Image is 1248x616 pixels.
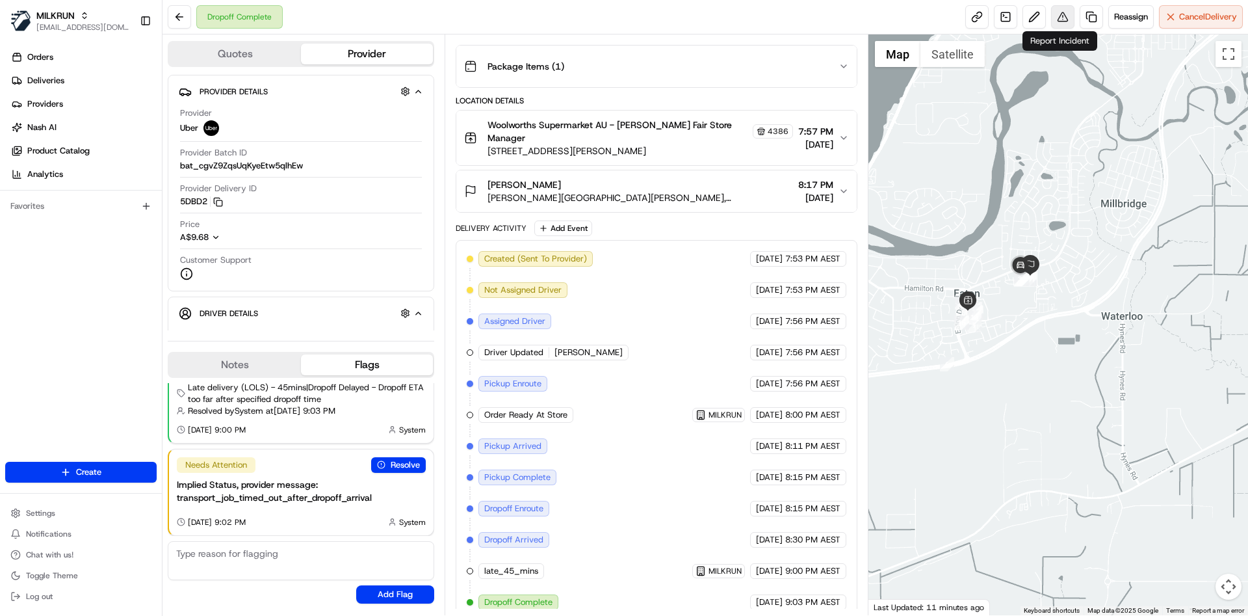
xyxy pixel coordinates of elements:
button: [PERSON_NAME][PERSON_NAME][GEOGRAPHIC_DATA][PERSON_NAME], [GEOGRAPHIC_DATA]8:17 PM[DATE] [456,170,856,212]
span: Name [180,329,203,341]
div: Report Incident [1022,31,1097,51]
span: 4386 [768,126,788,137]
span: [DATE] [756,409,783,421]
span: MILKRUN [708,566,742,576]
span: [DATE] [756,284,783,296]
span: Notifications [26,529,71,539]
span: Pickup Complete [484,472,551,483]
button: Resolve [371,457,426,473]
button: Driver Details [179,302,423,324]
span: [DATE] [756,253,783,265]
div: 28 [1014,272,1028,286]
span: [PERSON_NAME][GEOGRAPHIC_DATA][PERSON_NAME], [GEOGRAPHIC_DATA] [487,191,792,204]
span: bat_cgvZ9ZqsUqKyeEtw5qlhEw [180,160,303,172]
span: Woolworths Supermarket AU - [PERSON_NAME] Fair Store Manager [487,118,749,144]
span: Nash AI [27,122,57,133]
button: MILKRUN [695,566,742,576]
span: Create [76,466,101,478]
span: [DATE] [756,472,783,483]
span: Assigned Driver [484,315,545,327]
div: 16 [954,315,968,330]
img: Google [872,598,915,615]
span: [DATE] [756,596,783,608]
button: Add Event [534,221,592,236]
button: Log out [5,587,157,606]
a: Report a map error [1192,607,1244,614]
span: Providers [27,98,63,110]
span: 7:57 PM [798,125,833,138]
span: Provider [180,107,212,119]
span: System [399,425,426,435]
button: Provider Details [179,81,423,102]
span: [DATE] [798,191,833,204]
span: [PERSON_NAME] [554,347,623,358]
span: 8:30 PM AEST [785,534,840,546]
span: Dropoff Arrived [484,534,543,546]
div: 13 [968,305,983,319]
span: Settings [26,508,55,518]
button: Toggle Theme [5,567,157,585]
div: Implied Status, provider message: transport_job_timed_out_after_dropoff_arrival [177,478,426,504]
span: [DATE] [756,534,783,546]
button: CancelDelivery [1159,5,1243,29]
span: [DATE] [756,440,783,452]
div: 7 [967,318,981,332]
span: 7:53 PM AEST [785,284,840,296]
a: Analytics [5,164,162,185]
span: 7:56 PM AEST [785,315,840,327]
button: [EMAIL_ADDRESS][DOMAIN_NAME] [36,22,129,33]
span: Log out [26,591,53,602]
a: Product Catalog [5,141,162,161]
span: Price [180,219,200,230]
span: Package Items ( 1 ) [487,60,564,73]
span: Cancel Delivery [1179,11,1237,23]
div: 10 [964,301,978,315]
button: Toggle fullscreen view [1215,41,1241,67]
span: [DATE] [756,347,783,358]
span: 7:56 PM AEST [785,378,840,390]
button: Create [5,462,157,483]
div: Last Updated: 11 minutes ago [868,599,990,615]
img: MILKRUN [10,10,31,31]
a: Providers [5,94,162,114]
div: 12 [968,302,982,316]
span: Provider Batch ID [180,147,247,159]
button: Provider [301,44,433,64]
button: Chat with us! [5,546,157,564]
span: 9:00 PM AEST [785,565,840,577]
span: 8:00 PM AEST [785,409,840,421]
button: A$9.68 [180,232,294,243]
div: Needs Attention [177,457,255,473]
button: Package Items (1) [456,46,856,87]
button: Notifications [5,525,157,543]
span: Pickup Enroute [484,378,541,390]
span: System [399,517,426,528]
div: 30 [1015,272,1030,286]
div: 27 [1022,272,1036,286]
span: Analytics [27,168,63,180]
span: MILKRUN [708,410,742,420]
span: late_45_mins [484,565,538,577]
span: 8:11 PM AEST [785,440,840,452]
button: Show satellite imagery [920,41,985,67]
button: Map camera controls [1215,574,1241,600]
span: Order Ready At Store [484,409,567,421]
span: Reassign [1114,11,1148,23]
a: Terms (opens in new tab) [1166,607,1184,614]
button: Reassign [1108,5,1154,29]
span: Driver Updated [484,347,543,358]
span: at [DATE] 9:03 PM [266,405,335,417]
span: [STREET_ADDRESS][PERSON_NAME] [487,144,792,157]
span: Chat with us! [26,550,73,560]
div: 14 [967,310,981,325]
button: Keyboard shortcuts [1024,606,1080,615]
span: 9:03 PM AEST [785,596,840,608]
span: Product Catalog [27,145,90,157]
button: 5DBD2 [180,196,223,208]
button: Woolworths Supermarket AU - [PERSON_NAME] Fair Store Manager4386[STREET_ADDRESS][PERSON_NAME]7:57... [456,111,856,165]
span: Map data ©2025 Google [1087,607,1158,614]
img: uber-new-logo.jpeg [203,120,219,136]
a: Orders [5,47,162,68]
span: Late delivery (LOLS) - 45mins | Dropoff Delayed - Dropoff ETA too far after specified dropoff time [188,382,426,405]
